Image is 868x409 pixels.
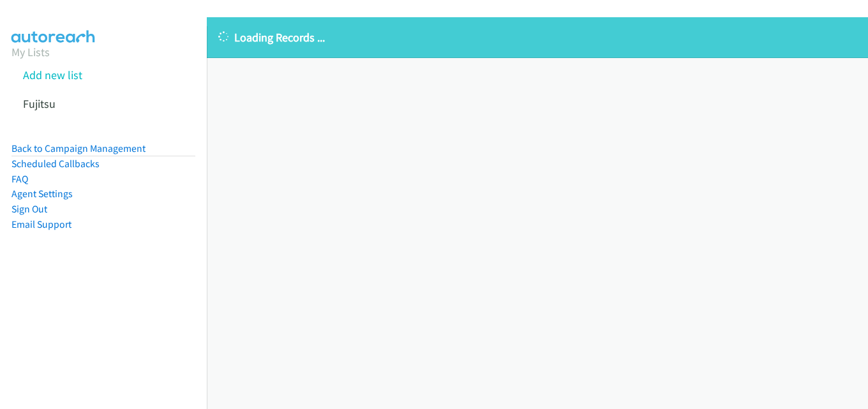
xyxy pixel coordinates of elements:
a: FAQ [11,173,28,185]
a: Fujitsu [23,96,56,111]
a: Add new list [23,68,82,82]
a: Sign Out [11,203,47,215]
a: My Lists [11,45,50,59]
a: Back to Campaign Management [11,142,146,154]
a: Agent Settings [11,188,73,200]
a: Email Support [11,218,71,230]
p: Loading Records ... [218,29,857,46]
a: Scheduled Callbacks [11,158,100,170]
